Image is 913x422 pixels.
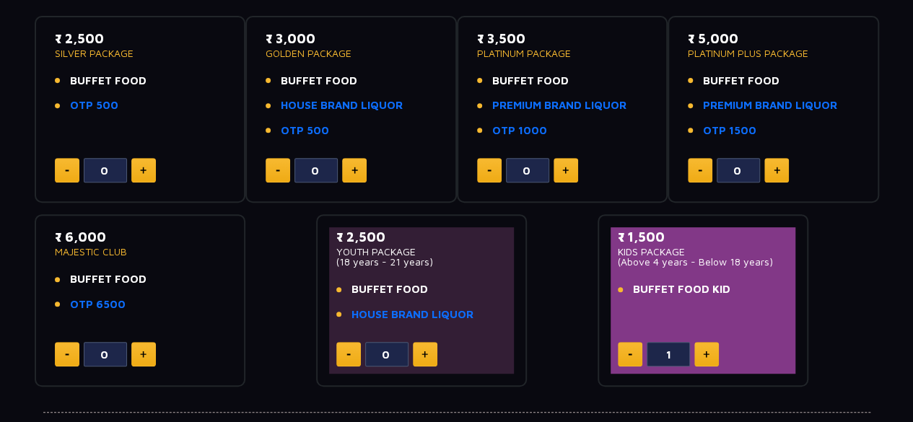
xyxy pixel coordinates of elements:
span: BUFFET FOOD [492,73,569,89]
img: plus [351,167,358,174]
img: plus [774,167,780,174]
img: minus [276,170,280,172]
img: minus [65,353,69,356]
span: BUFFET FOOD [703,73,779,89]
span: BUFFET FOOD [351,281,428,298]
img: minus [65,170,69,172]
p: (18 years - 21 years) [336,257,507,267]
span: BUFFET FOOD KID [633,281,730,298]
a: PREMIUM BRAND LIQUOR [703,97,837,114]
a: PREMIUM BRAND LIQUOR [492,97,626,114]
img: minus [346,353,351,356]
img: plus [703,351,709,358]
p: ₹ 1,500 [618,227,789,247]
a: OTP 6500 [70,296,126,313]
img: plus [421,351,428,358]
p: ₹ 5,000 [688,29,859,48]
a: HOUSE BRAND LIQUOR [281,97,403,114]
p: MAJESTIC CLUB [55,247,226,257]
a: OTP 1500 [703,123,756,139]
span: BUFFET FOOD [70,271,147,288]
a: HOUSE BRAND LIQUOR [351,307,473,323]
a: OTP 1000 [492,123,547,139]
p: YOUTH PACKAGE [336,247,507,257]
p: ₹ 6,000 [55,227,226,247]
p: (Above 4 years - Below 18 years) [618,257,789,267]
span: BUFFET FOOD [70,73,147,89]
img: plus [140,351,147,358]
p: ₹ 3,500 [477,29,648,48]
img: minus [698,170,702,172]
img: minus [628,353,632,356]
p: PLATINUM PACKAGE [477,48,648,58]
p: KIDS PACKAGE [618,247,789,257]
span: BUFFET FOOD [281,73,357,89]
p: ₹ 2,500 [336,227,507,247]
p: PLATINUM PLUS PACKAGE [688,48,859,58]
p: GOLDEN PACKAGE [266,48,437,58]
img: minus [487,170,492,172]
p: ₹ 3,000 [266,29,437,48]
img: plus [140,167,147,174]
p: ₹ 2,500 [55,29,226,48]
a: OTP 500 [70,97,118,114]
p: SILVER PACKAGE [55,48,226,58]
a: OTP 500 [281,123,329,139]
img: plus [562,167,569,174]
